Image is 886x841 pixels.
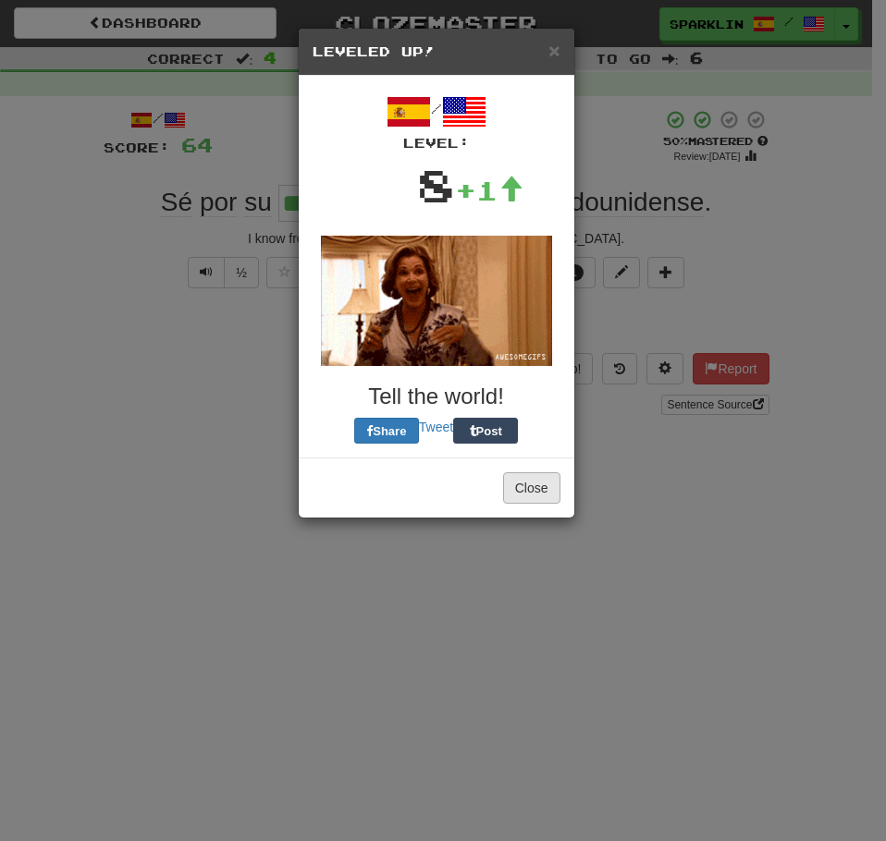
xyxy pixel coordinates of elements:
[321,236,552,366] img: lucille-bluth-8f3fd88a9e1d39ebd4dcae2a3c7398930b7aef404e756e0a294bf35c6fedb1b1.gif
[313,384,560,408] h3: Tell the world!
[313,90,560,152] div: /
[503,472,560,504] button: Close
[417,152,455,217] div: 8
[455,172,523,209] div: +1
[419,420,453,434] a: Tweet
[313,43,560,61] h5: Leveled Up!
[453,418,518,444] button: Post
[313,134,560,152] div: Level:
[354,418,419,444] button: Share
[548,40,560,61] span: ×
[548,41,560,60] button: Close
